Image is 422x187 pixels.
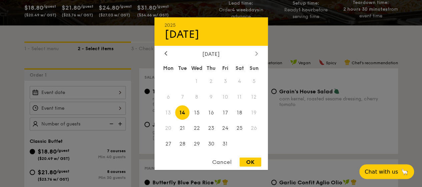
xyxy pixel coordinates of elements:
span: 12 [247,90,261,104]
span: 19 [247,105,261,120]
span: 25 [233,121,247,135]
div: Mon [161,62,175,74]
span: 21 [175,121,189,135]
span: 🦙 [401,168,409,176]
span: 20 [161,121,175,135]
span: 5 [247,74,261,88]
div: Cancel [205,158,238,167]
span: 6 [161,90,175,104]
span: 18 [233,105,247,120]
span: 14 [175,105,189,120]
span: 2 [204,74,218,88]
div: Wed [189,62,204,74]
span: 24 [218,121,233,135]
span: 1 [189,74,204,88]
div: [DATE] [164,28,258,40]
span: 13 [161,105,175,120]
div: Sun [247,62,261,74]
span: 29 [189,137,204,151]
span: 30 [204,137,218,151]
div: Fri [218,62,233,74]
button: Chat with us🦙 [359,164,414,179]
span: 9 [204,90,218,104]
span: 17 [218,105,233,120]
span: 22 [189,121,204,135]
div: Sat [233,62,247,74]
span: 11 [233,90,247,104]
span: 4 [233,74,247,88]
span: 16 [204,105,218,120]
div: OK [240,158,261,167]
span: 27 [161,137,175,151]
span: 8 [189,90,204,104]
div: Thu [204,62,218,74]
span: 3 [218,74,233,88]
span: 10 [218,90,233,104]
div: Tue [175,62,189,74]
div: 2025 [164,22,258,28]
span: 7 [175,90,189,104]
span: 28 [175,137,189,151]
span: 26 [247,121,261,135]
div: [DATE] [164,51,258,57]
span: 15 [189,105,204,120]
span: 31 [218,137,233,151]
span: Chat with us [365,169,398,175]
span: 23 [204,121,218,135]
